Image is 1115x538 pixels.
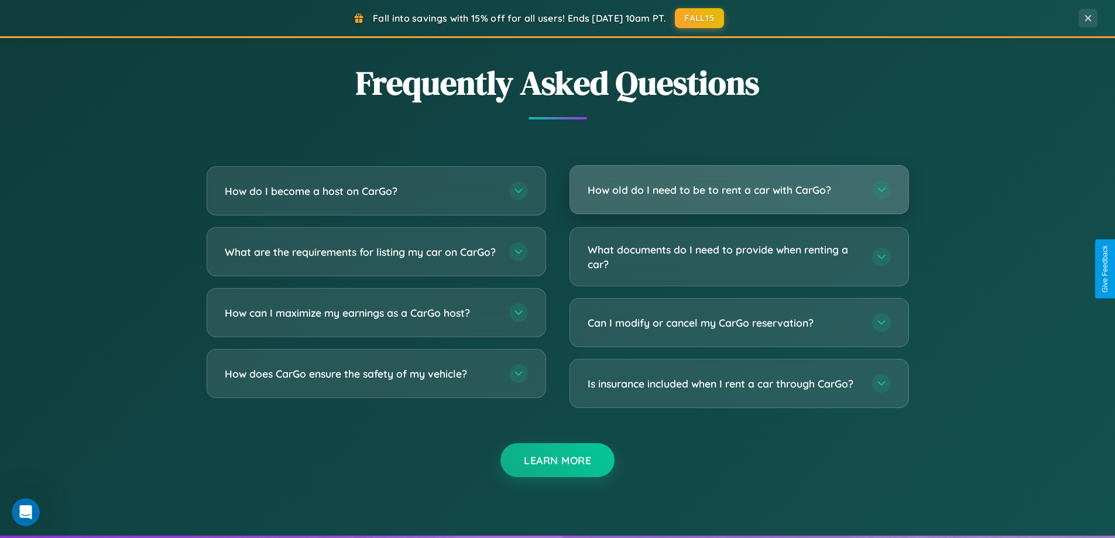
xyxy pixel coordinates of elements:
[588,183,860,197] h3: How old do I need to be to rent a car with CarGo?
[207,60,909,105] h2: Frequently Asked Questions
[373,12,666,24] span: Fall into savings with 15% off for all users! Ends [DATE] 10am PT.
[588,316,860,330] h3: Can I modify or cancel my CarGo reservation?
[12,498,40,526] iframe: Intercom live chat
[1101,245,1109,293] div: Give Feedback
[225,184,498,198] h3: How do I become a host on CarGo?
[500,443,615,477] button: Learn More
[588,242,860,271] h3: What documents do I need to provide when renting a car?
[225,306,498,320] h3: How can I maximize my earnings as a CarGo host?
[225,366,498,381] h3: How does CarGo ensure the safety of my vehicle?
[588,376,860,391] h3: Is insurance included when I rent a car through CarGo?
[675,8,724,28] button: FALL15
[225,245,498,259] h3: What are the requirements for listing my car on CarGo?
